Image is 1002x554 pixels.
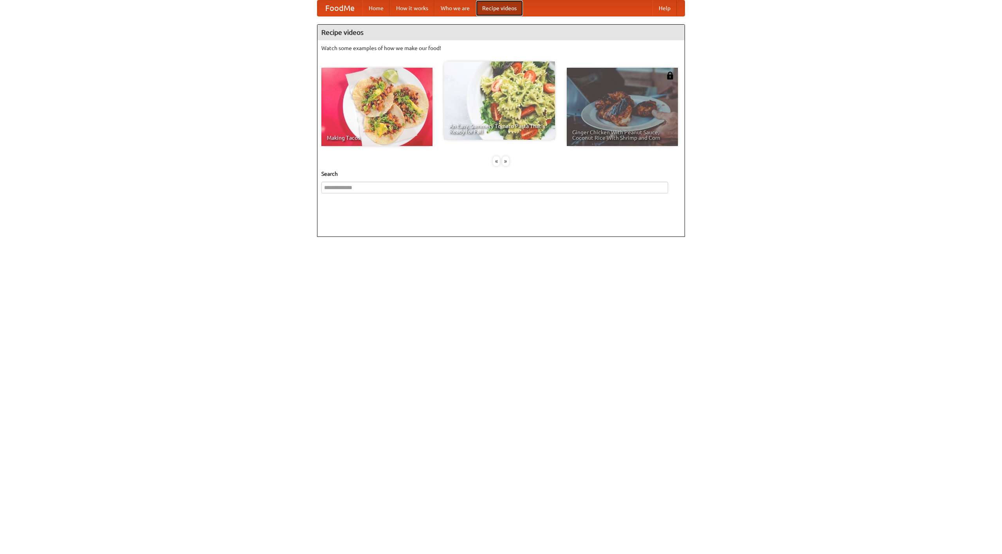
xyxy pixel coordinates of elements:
a: Help [652,0,677,16]
h4: Recipe videos [317,25,685,40]
a: FoodMe [317,0,362,16]
span: Making Tacos [327,135,427,141]
a: Who we are [434,0,476,16]
div: » [502,156,509,166]
img: 483408.png [666,72,674,79]
h5: Search [321,170,681,178]
a: How it works [390,0,434,16]
a: Home [362,0,390,16]
span: An Easy, Summery Tomato Pasta That's Ready for Fall [449,123,550,134]
a: Recipe videos [476,0,523,16]
a: An Easy, Summery Tomato Pasta That's Ready for Fall [444,61,555,140]
a: Making Tacos [321,68,433,146]
div: « [493,156,500,166]
p: Watch some examples of how we make our food! [321,44,681,52]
